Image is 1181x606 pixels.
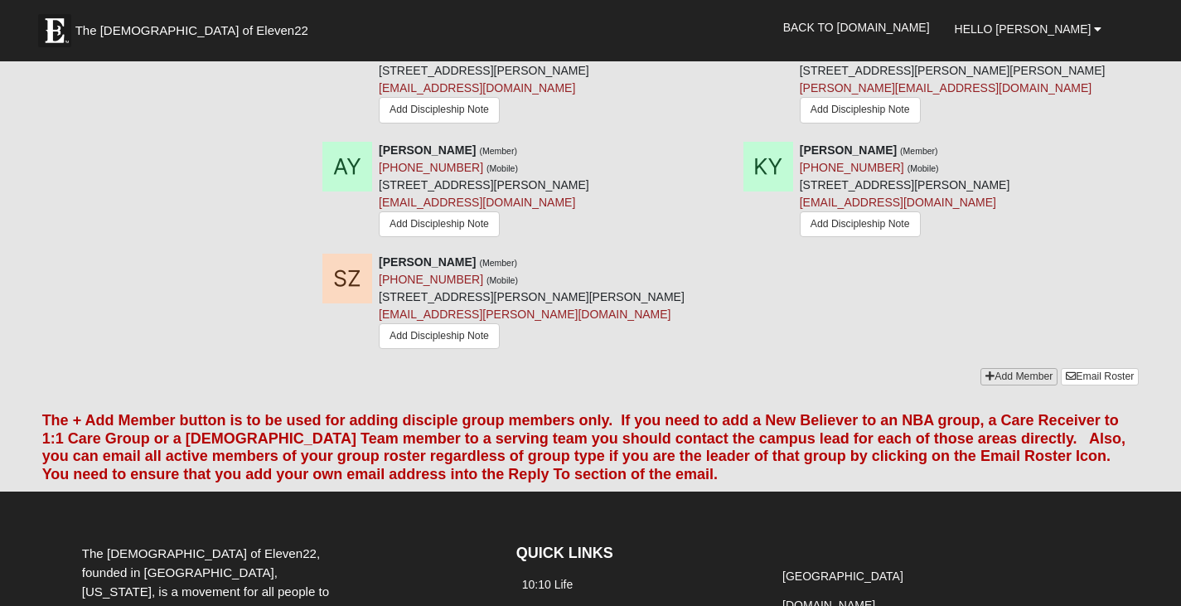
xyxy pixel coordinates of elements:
[379,254,685,356] div: [STREET_ADDRESS][PERSON_NAME][PERSON_NAME]
[379,211,500,237] a: Add Discipleship Note
[379,161,483,174] a: [PHONE_NUMBER]
[486,275,518,285] small: (Mobile)
[908,163,939,173] small: (Mobile)
[800,161,904,174] a: [PHONE_NUMBER]
[800,10,1106,129] div: [STREET_ADDRESS][PERSON_NAME][PERSON_NAME]
[30,6,361,47] a: The [DEMOGRAPHIC_DATA] of Eleven22
[379,323,500,349] a: Add Discipleship Note
[800,142,1010,241] div: [STREET_ADDRESS][PERSON_NAME]
[1061,368,1139,385] a: Email Roster
[479,146,517,156] small: (Member)
[379,196,575,209] a: [EMAIL_ADDRESS][DOMAIN_NAME]
[955,22,1091,36] span: Hello [PERSON_NAME]
[782,570,903,583] a: [GEOGRAPHIC_DATA]
[479,258,517,268] small: (Member)
[379,273,483,286] a: [PHONE_NUMBER]
[379,142,589,241] div: [STREET_ADDRESS][PERSON_NAME]
[800,143,897,157] strong: [PERSON_NAME]
[942,8,1115,50] a: Hello [PERSON_NAME]
[900,146,938,156] small: (Member)
[800,196,996,209] a: [EMAIL_ADDRESS][DOMAIN_NAME]
[38,14,71,47] img: Eleven22 logo
[379,10,589,127] div: [STREET_ADDRESS][PERSON_NAME]
[379,143,476,157] strong: [PERSON_NAME]
[800,97,921,123] a: Add Discipleship Note
[486,163,518,173] small: (Mobile)
[42,412,1125,482] font: The + Add Member button is to be used for adding disciple group members only. If you need to add ...
[75,22,308,39] span: The [DEMOGRAPHIC_DATA] of Eleven22
[379,81,575,95] a: [EMAIL_ADDRESS][DOMAIN_NAME]
[379,308,670,321] a: [EMAIL_ADDRESS][PERSON_NAME][DOMAIN_NAME]
[800,81,1091,95] a: [PERSON_NAME][EMAIL_ADDRESS][DOMAIN_NAME]
[800,211,921,237] a: Add Discipleship Note
[379,255,476,269] strong: [PERSON_NAME]
[771,7,942,48] a: Back to [DOMAIN_NAME]
[980,368,1058,385] a: Add Member
[379,97,500,123] a: Add Discipleship Note
[516,545,752,563] h4: QUICK LINKS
